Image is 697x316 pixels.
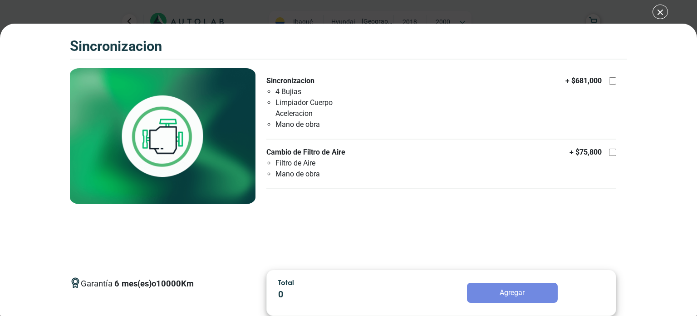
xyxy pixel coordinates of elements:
[266,147,371,158] p: Cambio de Filtro de Aire
[275,158,371,169] li: Filtro de Aire
[275,97,371,119] li: Limpiador Cuerpo Aceleracion
[275,119,371,130] li: Mano de obra
[70,38,162,55] h3: SINCRONIZACION
[278,278,294,286] span: Total
[467,283,558,303] button: Agregar
[81,277,194,297] span: Garantía
[275,86,371,97] li: 4 Bujias
[114,277,194,290] p: 6 mes(es) o 10000 Km
[278,288,406,301] p: 0
[275,169,371,180] li: Mano de obra
[266,75,371,86] p: Sincronizacion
